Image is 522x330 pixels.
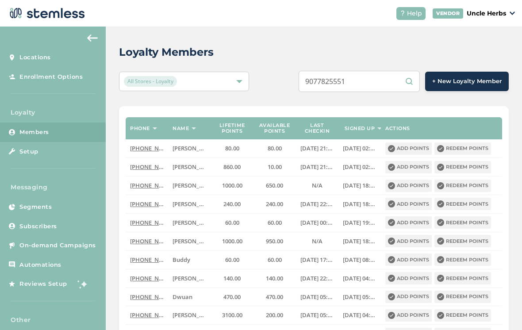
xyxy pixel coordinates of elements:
[173,274,218,282] span: [PERSON_NAME]
[300,163,342,171] span: [DATE] 21:35:13
[266,293,283,301] span: 470.00
[19,261,61,269] span: Automations
[215,163,249,171] label: 860.00
[434,253,491,266] button: Redeem points
[343,311,376,319] label: 2024-04-08 04:45:48
[130,274,181,282] span: [PHONE_NUMBER]
[215,145,249,152] label: 80.00
[343,182,376,189] label: 2024-04-04 18:08:04
[19,128,49,137] span: Members
[173,256,190,264] span: Buddy
[173,163,206,171] label: Margaret
[173,275,206,282] label: Jerry
[258,311,292,319] label: 200.00
[300,219,334,226] label: 2024-07-30 00:37:10
[434,309,491,322] button: Redeem points
[434,161,491,173] button: Redeem points
[258,123,292,134] label: Available points
[268,219,282,226] span: 60.00
[153,127,157,130] img: icon-sort-1e1d7615.svg
[268,256,282,264] span: 60.00
[130,182,164,189] label: (503) 804-9208
[258,219,292,226] label: 60.00
[173,256,206,264] label: Buddy
[434,272,491,284] button: Redeem points
[124,76,177,87] span: All Stores - Loyalty
[300,311,334,319] label: 2025-07-29 05:03:25
[343,256,376,264] label: 2024-04-08 08:07:08
[130,219,181,226] span: [PHONE_NUMBER]
[130,237,181,245] span: [PHONE_NUMBER]
[19,280,67,288] span: Reviews Setup
[343,274,384,282] span: [DATE] 04:01:12
[130,163,164,171] label: (907) 830-9223
[385,198,432,210] button: Add points
[258,238,292,245] label: 950.00
[381,117,502,139] th: Actions
[266,274,283,282] span: 140.00
[130,145,164,152] label: (602) 758-1100
[7,4,85,22] img: logo-dark-0685b13c.svg
[223,274,241,282] span: 140.00
[385,161,432,173] button: Add points
[300,274,342,282] span: [DATE] 22:01:09
[173,145,206,152] label: Arnold d
[425,72,509,91] button: + New Loyalty Member
[300,293,334,301] label: 2024-04-11 05:36:58
[258,163,292,171] label: 10.00
[300,144,342,152] span: [DATE] 21:38:49
[300,182,334,189] label: N/A
[343,200,384,208] span: [DATE] 18:08:11
[343,293,384,301] span: [DATE] 05:32:02
[510,12,515,15] img: icon_down-arrow-small-66adaf34.svg
[215,293,249,301] label: 470.00
[130,163,181,171] span: [PHONE_NUMBER]
[385,309,432,322] button: Add points
[19,73,83,81] span: Enrollment Options
[130,238,164,245] label: (503) 332-4545
[343,311,384,319] span: [DATE] 04:45:48
[300,256,334,264] label: 2024-07-03 17:01:20
[19,241,96,250] span: On-demand Campaigns
[343,238,376,245] label: 2024-04-04 18:08:12
[343,163,376,171] label: 2024-04-05 02:50:02
[343,237,384,245] span: [DATE] 18:08:12
[385,142,432,155] button: Add points
[343,145,376,152] label: 2024-04-05 02:50:01
[434,216,491,229] button: Redeem points
[215,200,249,208] label: 240.00
[215,123,249,134] label: Lifetime points
[19,222,57,231] span: Subscribers
[266,181,283,189] span: 650.00
[130,293,164,301] label: (513) 954-9260
[434,198,491,210] button: Redeem points
[434,291,491,303] button: Redeem points
[268,163,282,171] span: 10.00
[130,181,181,189] span: [PHONE_NUMBER]
[173,293,192,301] span: Dwuan
[215,311,249,319] label: 3100.00
[377,127,382,130] img: icon-sort-1e1d7615.svg
[385,272,432,284] button: Add points
[385,291,432,303] button: Add points
[130,311,164,319] label: (907) 715-3900
[258,182,292,189] label: 650.00
[407,9,422,18] span: Help
[385,180,432,192] button: Add points
[343,293,376,301] label: 2024-05-31 05:32:02
[385,253,432,266] button: Add points
[130,219,164,226] label: (847) 814-8468
[343,256,384,264] span: [DATE] 08:07:08
[173,163,218,171] span: [PERSON_NAME]
[300,163,334,171] label: 2025-07-25 21:35:13
[258,293,292,301] label: 470.00
[434,142,491,155] button: Redeem points
[300,311,342,319] span: [DATE] 05:03:25
[299,71,420,92] input: Search
[173,311,206,319] label: Kasi Brandon
[478,288,522,330] iframe: Chat Widget
[300,256,342,264] span: [DATE] 17:01:20
[130,275,164,282] label: (907) 310-5352
[266,200,283,208] span: 240.00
